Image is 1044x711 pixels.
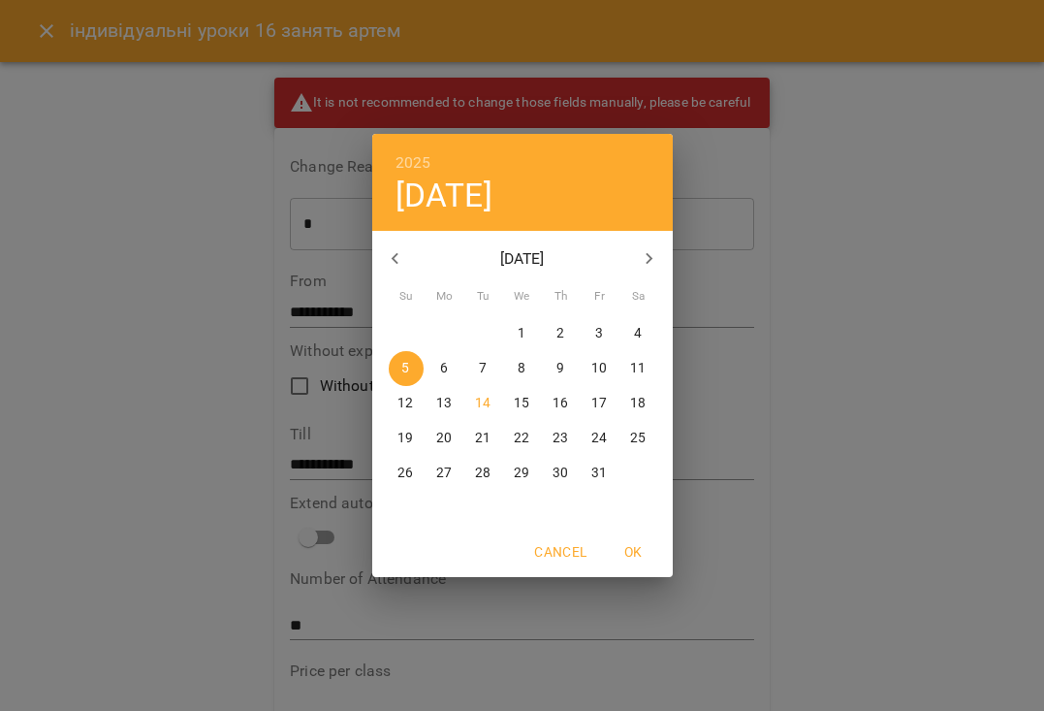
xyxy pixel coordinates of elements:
[544,287,579,307] span: Th
[397,464,413,483] p: 26
[553,464,568,483] p: 30
[401,359,409,378] p: 5
[475,394,490,413] p: 14
[583,456,617,491] button: 31
[427,351,462,386] button: 6
[389,287,424,307] span: Su
[466,386,501,421] button: 14
[553,429,568,448] p: 23
[591,359,607,378] p: 10
[505,316,540,351] button: 1
[544,456,579,491] button: 30
[518,359,525,378] p: 8
[621,287,656,307] span: Sa
[505,351,540,386] button: 8
[544,386,579,421] button: 16
[436,394,452,413] p: 13
[583,351,617,386] button: 10
[621,316,656,351] button: 4
[397,394,413,413] p: 12
[389,386,424,421] button: 12
[556,359,564,378] p: 9
[553,394,568,413] p: 16
[583,421,617,456] button: 24
[395,149,431,177] button: 2025
[466,287,501,307] span: Tu
[505,287,540,307] span: We
[556,324,564,343] p: 2
[621,351,656,386] button: 11
[630,359,646,378] p: 11
[436,429,452,448] p: 20
[621,386,656,421] button: 18
[427,456,462,491] button: 27
[475,429,490,448] p: 21
[466,351,501,386] button: 7
[634,324,642,343] p: 4
[526,534,594,569] button: Cancel
[466,421,501,456] button: 21
[427,287,462,307] span: Mo
[544,316,579,351] button: 2
[427,421,462,456] button: 20
[479,359,487,378] p: 7
[534,540,586,564] span: Cancel
[544,351,579,386] button: 9
[591,429,607,448] p: 24
[505,421,540,456] button: 22
[514,429,529,448] p: 22
[621,421,656,456] button: 25
[583,287,617,307] span: Fr
[475,464,490,483] p: 28
[611,540,657,564] span: OK
[630,394,646,413] p: 18
[389,456,424,491] button: 26
[505,456,540,491] button: 29
[440,359,448,378] p: 6
[389,351,424,386] button: 5
[595,324,603,343] p: 3
[418,247,626,271] p: [DATE]
[583,316,617,351] button: 3
[389,421,424,456] button: 19
[603,534,665,569] button: OK
[630,429,646,448] p: 25
[505,386,540,421] button: 15
[397,429,413,448] p: 19
[544,421,579,456] button: 23
[518,324,525,343] p: 1
[436,464,452,483] p: 27
[583,386,617,421] button: 17
[591,464,607,483] p: 31
[591,394,607,413] p: 17
[466,456,501,491] button: 28
[395,176,492,215] button: [DATE]
[514,464,529,483] p: 29
[514,394,529,413] p: 15
[427,386,462,421] button: 13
